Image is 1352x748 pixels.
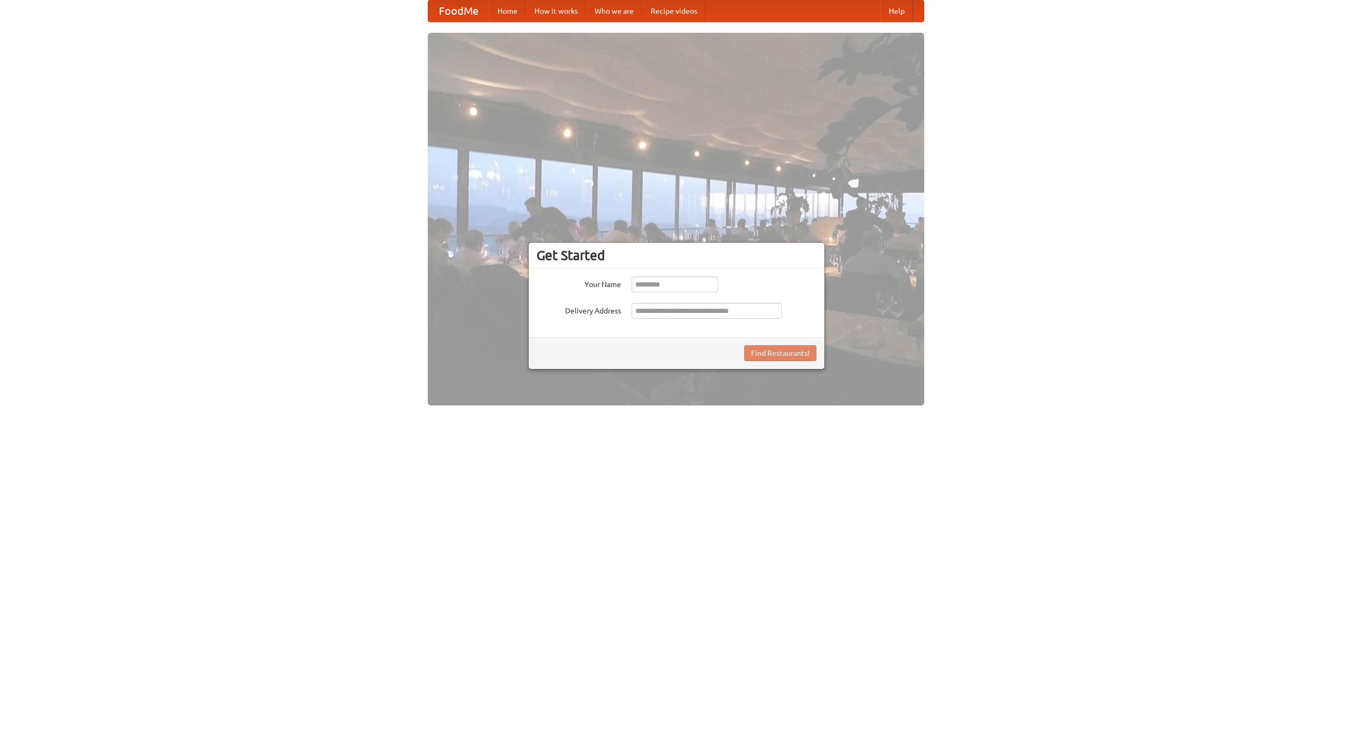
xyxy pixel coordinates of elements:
a: Help [880,1,913,22]
label: Delivery Address [537,303,621,316]
h3: Get Started [537,247,816,263]
button: Find Restaurants! [744,345,816,361]
a: Home [489,1,526,22]
a: FoodMe [428,1,489,22]
a: Recipe videos [642,1,706,22]
a: How it works [526,1,586,22]
label: Your Name [537,276,621,290]
a: Who we are [586,1,642,22]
